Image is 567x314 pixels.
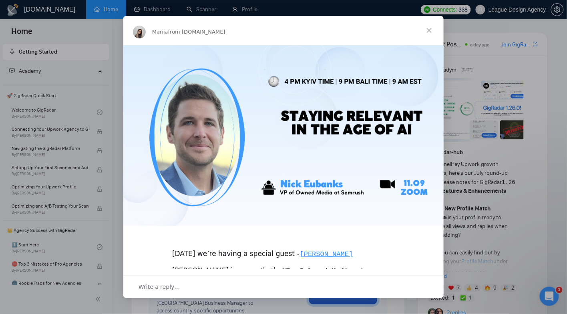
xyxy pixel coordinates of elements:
[133,26,146,38] img: Profile image for Mariia
[139,282,180,292] span: Write a reply…
[172,266,395,295] div: [PERSON_NAME] is currently the where
[123,275,444,298] div: Open conversation and reply
[172,240,395,259] div: [DATE] we’re having a special guest -
[415,16,444,45] span: Close
[152,29,168,35] span: Mariia
[168,29,225,35] span: from [DOMAIN_NAME]
[300,250,354,258] code: [PERSON_NAME]
[300,250,354,258] a: [PERSON_NAME]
